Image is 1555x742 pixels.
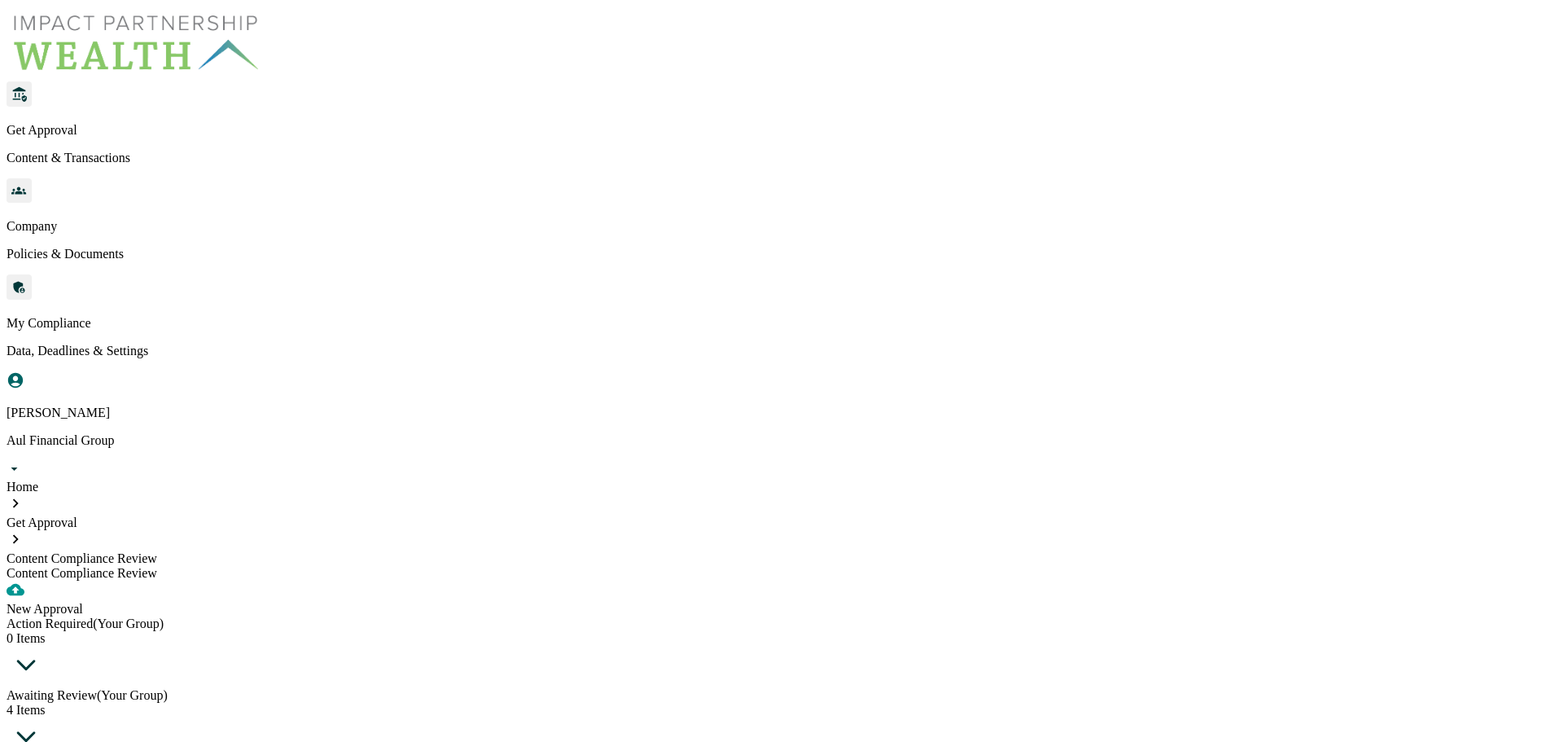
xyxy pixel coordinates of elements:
div: Content Compliance Review [7,566,1548,581]
div: Awaiting Review [7,688,1548,703]
p: Content & Transactions [7,151,1548,165]
p: Data, Deadlines & Settings [7,344,1548,358]
div: Home [7,480,1548,494]
div: 4 Items [7,703,1548,718]
img: logo [7,7,270,78]
div: 0 Items [7,631,1548,646]
p: Company [7,219,1548,234]
div: Get Approval [7,516,1548,530]
div: Content Compliance Review [7,551,1548,566]
p: Get Approval [7,123,1548,138]
p: Aul Financial Group [7,433,1548,448]
div: New Approval [7,602,1548,617]
span: (Your Group) [97,688,168,702]
div: Action Required [7,617,1548,631]
p: My Compliance [7,316,1548,331]
p: [PERSON_NAME] [7,406,1548,420]
span: (Your Group) [93,617,164,630]
img: caret [7,646,46,685]
p: Policies & Documents [7,247,1548,261]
